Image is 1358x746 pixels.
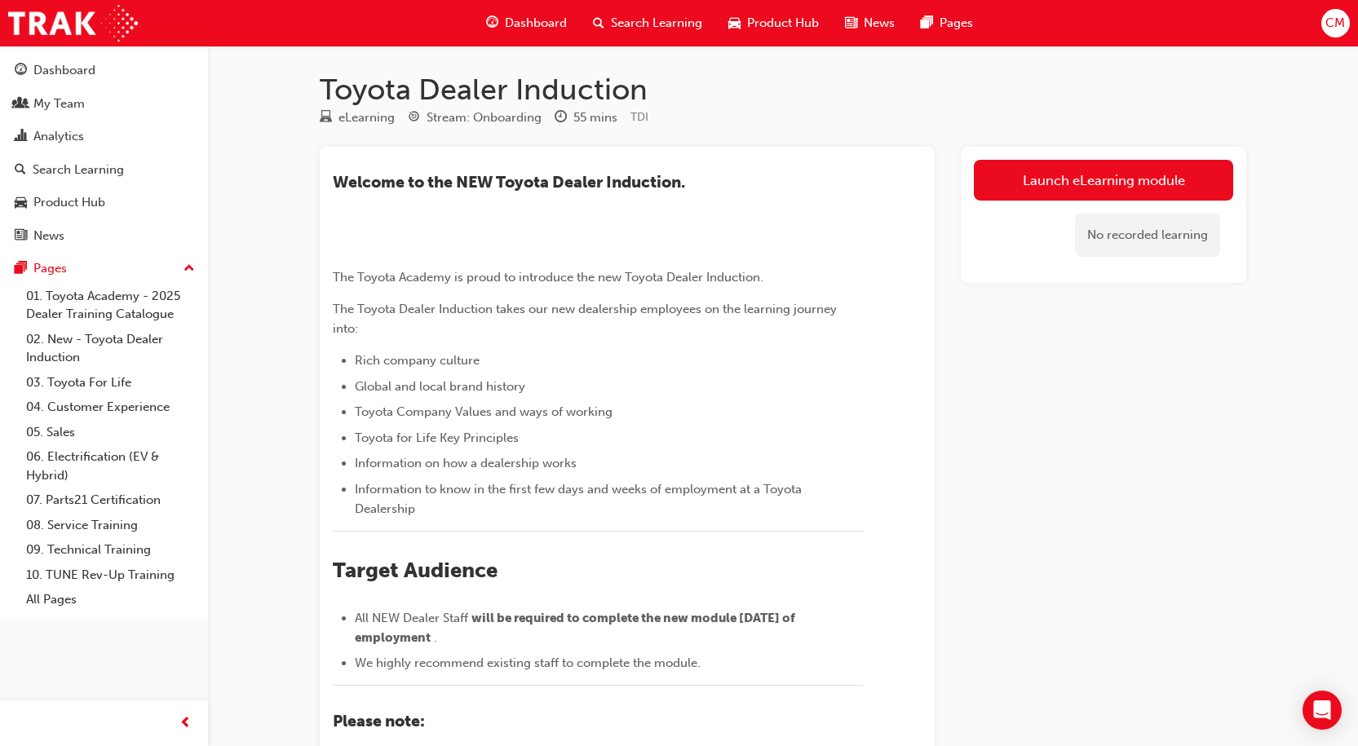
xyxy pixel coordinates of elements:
[555,111,567,126] span: clock-icon
[20,513,201,538] a: 08. Service Training
[832,7,908,40] a: news-iconNews
[320,108,395,128] div: Type
[355,353,480,368] span: Rich company culture
[505,14,567,33] span: Dashboard
[333,173,685,192] span: ​Welcome to the NEW Toyota Dealer Induction.
[333,302,840,336] span: The Toyota Dealer Induction takes our new dealership employees on the learning journey into:
[33,61,95,80] div: Dashboard
[1321,9,1350,38] button: CM
[7,188,201,218] a: Product Hub
[908,7,986,40] a: pages-iconPages
[33,161,124,179] div: Search Learning
[333,270,763,285] span: The Toyota Academy is proud to introduce the new Toyota Dealer Induction.
[434,630,437,645] span: .
[20,370,201,395] a: 03. Toyota For Life
[1325,14,1345,33] span: CM
[15,262,27,276] span: pages-icon
[715,7,832,40] a: car-iconProduct Hub
[20,537,201,563] a: 09. Technical Training
[864,14,895,33] span: News
[33,193,105,212] div: Product Hub
[20,284,201,327] a: 01. Toyota Academy - 2025 Dealer Training Catalogue
[8,5,138,42] img: Trak
[630,110,648,124] span: Learning resource code
[15,64,27,78] span: guage-icon
[320,111,332,126] span: learningResourceType_ELEARNING-icon
[355,482,805,516] span: Information to know in the first few days and weeks of employment at a Toyota Dealership
[15,163,26,178] span: search-icon
[7,155,201,185] a: Search Learning
[20,395,201,420] a: 04. Customer Experience
[7,254,201,284] button: Pages
[845,13,857,33] span: news-icon
[15,97,27,112] span: people-icon
[33,259,67,278] div: Pages
[573,108,617,127] div: 55 mins
[747,14,819,33] span: Product Hub
[20,563,201,588] a: 10. TUNE Rev-Up Training
[20,587,201,612] a: All Pages
[33,227,64,245] div: News
[611,14,702,33] span: Search Learning
[473,7,580,40] a: guage-iconDashboard
[486,13,498,33] span: guage-icon
[15,196,27,210] span: car-icon
[593,13,604,33] span: search-icon
[15,229,27,244] span: news-icon
[20,327,201,370] a: 02. New - Toyota Dealer Induction
[355,456,577,470] span: Information on how a dealership works
[320,72,1246,108] h1: Toyota Dealer Induction
[427,108,542,127] div: Stream: Onboarding
[580,7,715,40] a: search-iconSearch Learning
[20,488,201,513] a: 07. Parts21 Certification
[33,127,84,146] div: Analytics
[7,121,201,152] a: Analytics
[555,108,617,128] div: Duration
[728,13,741,33] span: car-icon
[355,656,701,670] span: We highly recommend existing staff to complete the module.
[333,712,425,731] span: Please note:
[338,108,395,127] div: eLearning
[7,52,201,254] button: DashboardMy TeamAnalyticsSearch LearningProduct HubNews
[921,13,933,33] span: pages-icon
[15,130,27,144] span: chart-icon
[940,14,973,33] span: Pages
[408,111,420,126] span: target-icon
[355,430,519,445] span: Toyota for Life Key Principles
[1075,214,1220,257] div: No recorded learning
[184,258,195,280] span: up-icon
[355,611,468,625] span: All NEW Dealer Staff
[7,89,201,119] a: My Team
[333,558,498,583] span: Target Audience
[355,404,613,419] span: Toyota Company Values and ways of working
[355,611,798,645] span: will be required to complete the new module [DATE] of employment
[7,55,201,86] a: Dashboard
[1303,691,1342,730] div: Open Intercom Messenger
[7,221,201,251] a: News
[355,379,525,394] span: Global and local brand history
[20,420,201,445] a: 05. Sales
[179,713,192,734] span: prev-icon
[20,444,201,488] a: 06. Electrification (EV & Hybrid)
[408,108,542,128] div: Stream
[33,95,85,113] div: My Team
[974,160,1233,201] a: Launch eLearning module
